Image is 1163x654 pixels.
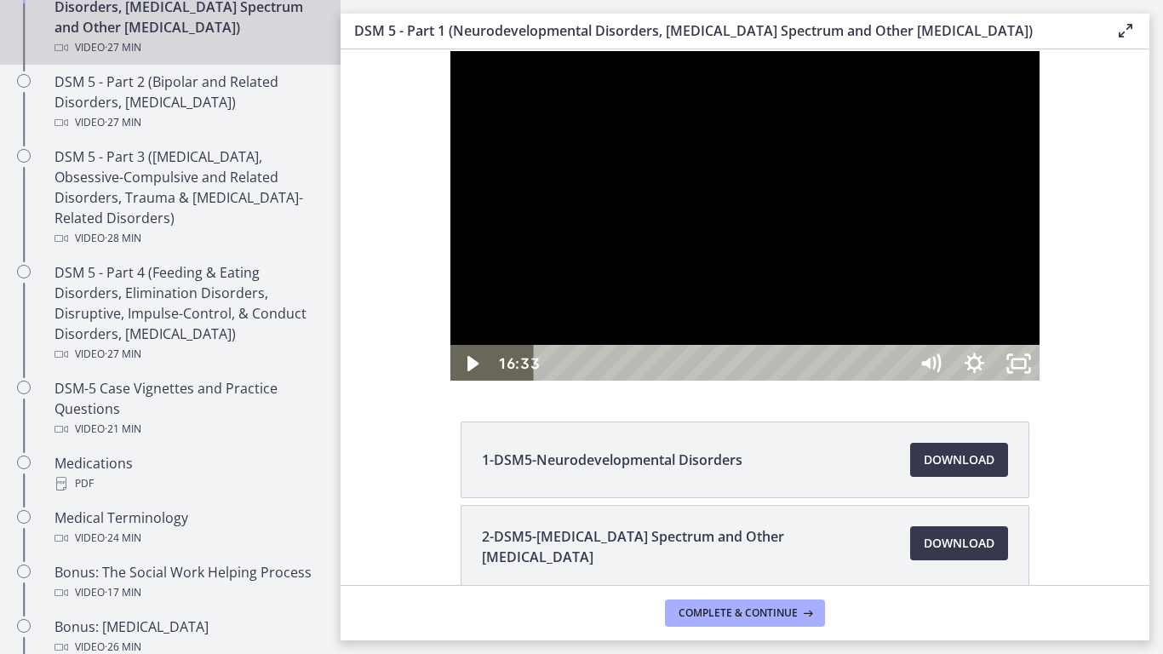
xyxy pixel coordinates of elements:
[54,419,320,439] div: Video
[105,228,141,249] span: · 28 min
[910,526,1008,560] a: Download
[665,599,825,627] button: Complete & continue
[482,450,742,470] span: 1-DSM5-Neurodevelopmental Disorders
[54,37,320,58] div: Video
[54,72,320,133] div: DSM 5 - Part 2 (Bipolar and Related Disorders, [MEDICAL_DATA])
[54,508,320,548] div: Medical Terminology
[105,344,141,364] span: · 27 min
[54,228,320,249] div: Video
[656,295,701,333] button: Unfullscreen
[924,450,994,470] span: Download
[54,562,320,603] div: Bonus: The Social Work Helping Process
[54,344,320,364] div: Video
[354,20,1088,41] h3: DSM 5 - Part 1 (Neurodevelopmental Disorders, [MEDICAL_DATA] Spectrum and Other [MEDICAL_DATA])
[54,582,320,603] div: Video
[105,419,141,439] span: · 21 min
[482,526,890,567] span: 2-DSM5-[MEDICAL_DATA] Spectrum and Other [MEDICAL_DATA]
[54,378,320,439] div: DSM-5 Case Vignettes and Practice Questions
[105,112,141,133] span: · 27 min
[54,453,320,494] div: Medications
[341,49,1149,382] iframe: Video Lesson
[54,112,320,133] div: Video
[54,146,320,249] div: DSM 5 - Part 3 ([MEDICAL_DATA], Obsessive-Compulsive and Related Disorders, Trauma & [MEDICAL_DAT...
[910,443,1008,477] a: Download
[612,295,656,333] button: Show settings menu
[924,533,994,554] span: Download
[679,606,798,620] span: Complete & continue
[105,528,141,548] span: · 24 min
[568,295,612,333] button: Mute
[54,473,320,494] div: PDF
[105,582,141,603] span: · 17 min
[105,37,141,58] span: · 27 min
[54,262,320,364] div: DSM 5 - Part 4 (Feeding & Eating Disorders, Elimination Disorders, Disruptive, Impulse-Control, &...
[54,528,320,548] div: Video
